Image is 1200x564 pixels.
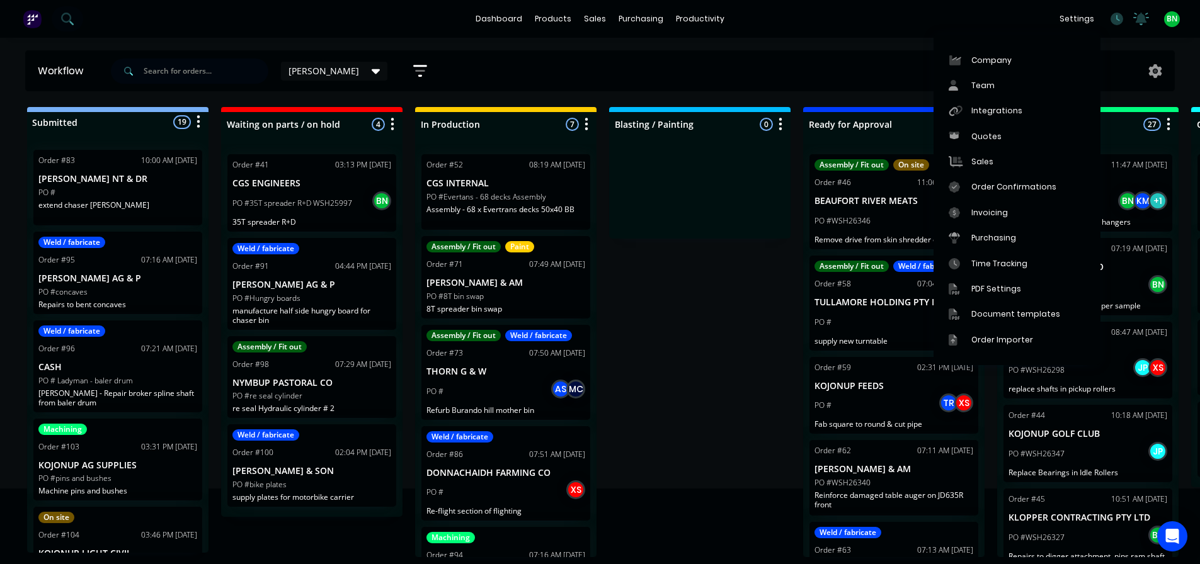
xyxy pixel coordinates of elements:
div: AS [551,380,570,398]
div: Weld / fabricate [38,237,105,248]
p: extend chaser [PERSON_NAME] [38,200,197,210]
p: [PERSON_NAME] & SON [232,466,391,477]
div: Order #96 [38,343,75,354]
p: PO #concaves [38,286,88,298]
div: 03:46 PM [DATE] [141,529,197,541]
div: Weld / fabricateOrder #9507:16 AM [DATE][PERSON_NAME] AG & PPO #concavesRepairs to bent concaves [33,232,202,314]
a: Sales [934,149,1100,174]
p: PO # [426,386,443,397]
div: + 1 [1148,191,1167,210]
div: Weld / fabricate [38,325,105,337]
p: KOJONUP LIGHT CIVIL [38,548,197,559]
p: KOJONUP FEEDS [814,381,973,392]
div: settings [1053,9,1100,28]
div: Order #73 [426,347,463,359]
div: Assembly / Fit outOn siteUrgentOrder #4611:06 AM [DATE]BEAUFORT RIVER MEATSPO #WSH26346MCRemove d... [809,154,978,249]
div: Invoicing [971,207,1008,218]
div: Order #58 [814,278,851,290]
div: products [529,9,578,28]
p: Reinforce damaged table auger on JD635R front [814,490,973,509]
p: Refurb Burando hill mother bin [426,405,585,415]
div: Team [971,80,995,91]
p: [PERSON_NAME] AG & P [38,273,197,284]
div: 07:16 AM [DATE] [529,550,585,561]
p: PO #pins and bushes [38,473,111,484]
div: 08:47 AM [DATE] [1111,327,1167,338]
p: Replace Bearings in Idle Rollers [1009,468,1167,477]
p: BEAUFORT RIVER MEATS [814,196,973,206]
div: 04:44 PM [DATE] [335,261,391,272]
div: 03:13 PM [DATE] [335,159,391,171]
p: DONNACHAIDH FARMING CO [426,468,585,478]
p: Assembly - 68 x Evertrans decks 50x40 BB [426,205,585,214]
a: dashboard [469,9,529,28]
div: Weld / fabricateOrder #9607:21 AM [DATE]CASHPO # Ladyman - baler drum[PERSON_NAME] - Repair broke... [33,320,202,412]
p: KOJONUP AG SUPPLIES [38,460,197,471]
div: Order #63 [814,544,851,556]
p: PO #WSH26346 [814,215,871,227]
p: PO #Evertans - 68 decks Assembly [426,191,546,203]
p: KOJONUP GOLF CLUB [1009,429,1167,439]
a: Integrations [934,98,1100,123]
div: Weld / fabricate [893,261,960,272]
p: PO #WSH26340 [814,477,871,488]
p: PO #35T spreader R+D WSH25997 [232,198,352,209]
div: Purchasing [971,232,1016,244]
p: replace shafts in pickup rollers [1009,384,1167,393]
a: PDF Settings [934,276,1100,302]
a: Invoicing [934,200,1100,225]
p: re seal Hydraulic cylinder # 2 [232,403,391,413]
div: Assembly / Fit outWeld / fabricateOrder #5807:04 AM [DATE]TULLAMORE HOLDING PTY LTD**PO #XSsupply... [809,256,978,351]
div: productivity [670,9,731,28]
div: KM [1133,191,1152,210]
span: BN [1167,13,1177,25]
div: Order #45 [1009,493,1045,505]
a: Order Confirmations [934,174,1100,200]
div: BN [1148,275,1167,294]
p: KLOPPER CONTRACTING PTY LTD [1009,512,1167,523]
div: Document templates [971,308,1060,320]
div: 10:00 AM [DATE] [141,155,197,166]
div: MachiningOrder #10303:31 PM [DATE]KOJONUP AG SUPPLIESPO #pins and bushesMachine pins and bushes [33,419,202,501]
div: Weld / fabricate [232,429,299,441]
div: Assembly / Fit out [814,261,889,272]
a: Document templates [934,302,1100,327]
a: Team [934,73,1100,98]
div: Assembly / Fit outOrder #9807:29 AM [DATE]NYMBUP PASTORAL COPO #re seal cylinderre seal Hydraulic... [227,336,396,419]
div: 11:06 AM [DATE] [917,177,973,188]
p: PO # [814,317,831,328]
div: Order #59 [814,362,851,373]
div: TR [939,393,958,412]
p: PO # [426,487,443,498]
div: purchasing [612,9,670,28]
p: Re-flight section of flighting [426,506,585,516]
div: Assembly / Fit out [232,341,307,352]
p: CASH [38,362,197,373]
div: Order #4410:18 AM [DATE]KOJONUP GOLF CLUBPO #WSH26347JPReplace Bearings in Idle Rollers [1003,405,1172,482]
div: Order Confirmations [971,181,1056,193]
div: Order #103 [38,441,79,453]
div: BN [1148,526,1167,544]
div: Workflow [38,64,89,79]
div: On site [893,159,929,171]
div: Assembly / Fit out [426,241,501,252]
div: 07:04 AM [DATE] [917,278,973,290]
div: Order #104 [38,529,79,541]
p: PO #8T bin swap [426,291,484,302]
a: Company [934,47,1100,72]
div: Assembly / Fit outWeld / fabricateOrder #7307:50 AM [DATE]THORN G & WPO #ASMCRefurb Burando hill ... [421,325,590,420]
span: [PERSON_NAME] [289,64,359,77]
div: Assembly / Fit outPaintOrder #7107:49 AM [DATE][PERSON_NAME] & AMPO #8T bin swap8T spreader bin swap [421,236,590,319]
a: Time Tracking [934,251,1100,276]
p: [PERSON_NAME] & AM [426,278,585,288]
a: Quotes [934,124,1100,149]
div: 10:18 AM [DATE] [1111,410,1167,421]
div: Machining [38,424,87,435]
p: NYMBUP PASTORAL CO [232,378,391,388]
div: Order #41 [232,159,269,171]
p: 8T spreader bin swap [426,304,585,313]
p: manufacture half side hungry board for chaser bin [232,306,391,325]
div: Open Intercom Messenger [1157,521,1187,551]
p: supply plates for motorbike carrier [232,492,391,502]
div: Order #94 [426,550,463,561]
